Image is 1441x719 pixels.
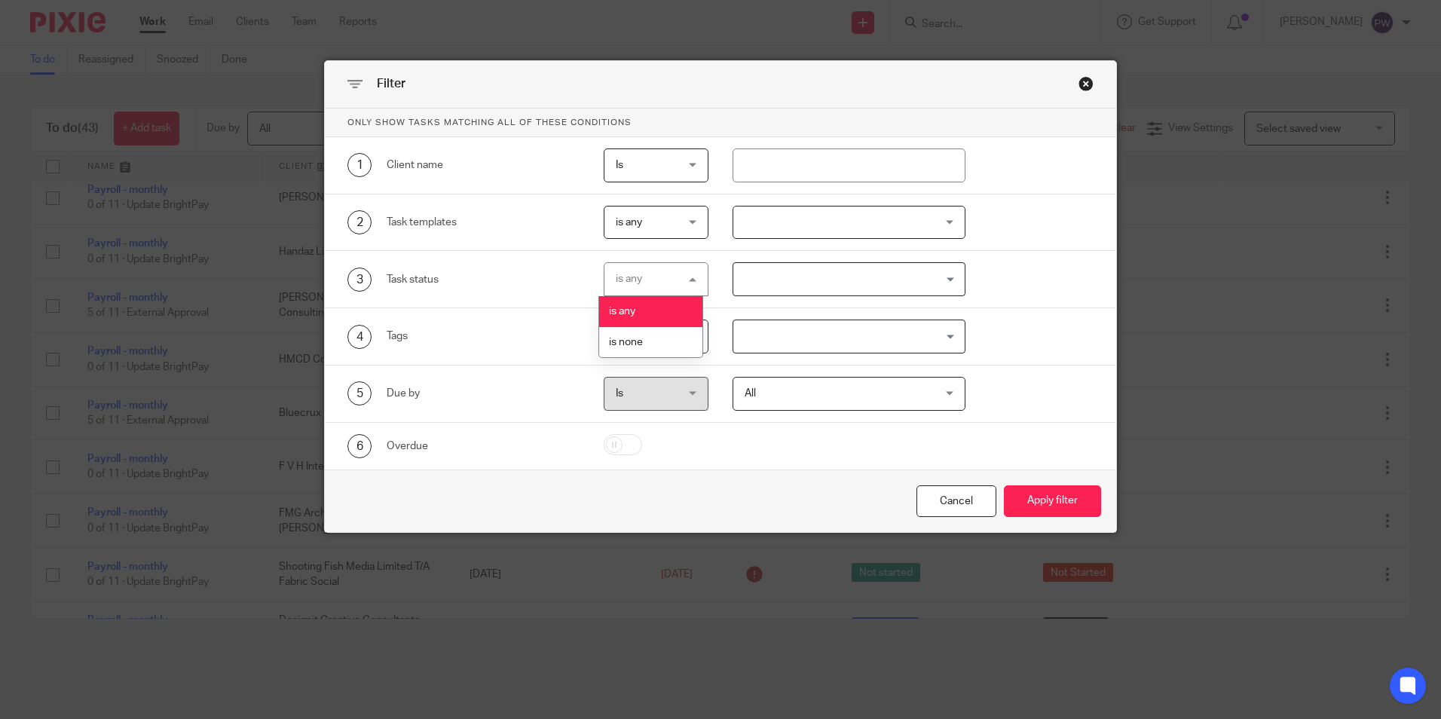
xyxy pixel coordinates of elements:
[735,323,956,350] input: Search for option
[1004,485,1101,518] button: Apply filter
[916,485,996,518] div: Close this dialog window
[347,210,372,234] div: 2
[347,434,372,458] div: 6
[609,306,635,317] span: is any
[735,266,956,292] input: Search for option
[616,388,623,399] span: Is
[387,272,580,287] div: Task status
[387,158,580,173] div: Client name
[377,78,405,90] span: Filter
[387,386,580,401] div: Due by
[347,325,372,349] div: 4
[325,109,1116,137] p: Only show tasks matching all of these conditions
[387,439,580,454] div: Overdue
[347,153,372,177] div: 1
[387,329,580,344] div: Tags
[609,337,643,347] span: is none
[733,262,965,296] div: Search for option
[616,217,642,228] span: is any
[616,274,642,284] div: is any
[347,381,372,405] div: 5
[745,388,756,399] span: All
[1078,76,1094,91] div: Close this dialog window
[616,160,623,170] span: Is
[347,268,372,292] div: 3
[733,320,965,353] div: Search for option
[387,215,580,230] div: Task templates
